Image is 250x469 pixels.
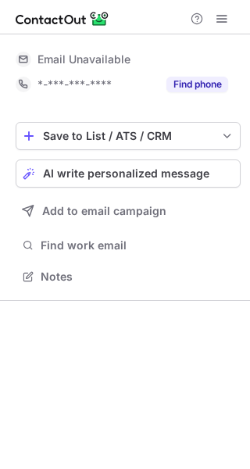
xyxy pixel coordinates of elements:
button: Notes [16,266,241,288]
span: Email Unavailable [37,52,130,66]
span: Notes [41,270,234,284]
span: Add to email campaign [42,205,166,217]
button: save-profile-one-click [16,122,241,150]
span: AI write personalized message [43,167,209,180]
span: Find work email [41,238,234,252]
img: ContactOut v5.3.10 [16,9,109,28]
button: AI write personalized message [16,159,241,188]
button: Reveal Button [166,77,228,92]
button: Find work email [16,234,241,256]
div: Save to List / ATS / CRM [43,130,213,142]
button: Add to email campaign [16,197,241,225]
